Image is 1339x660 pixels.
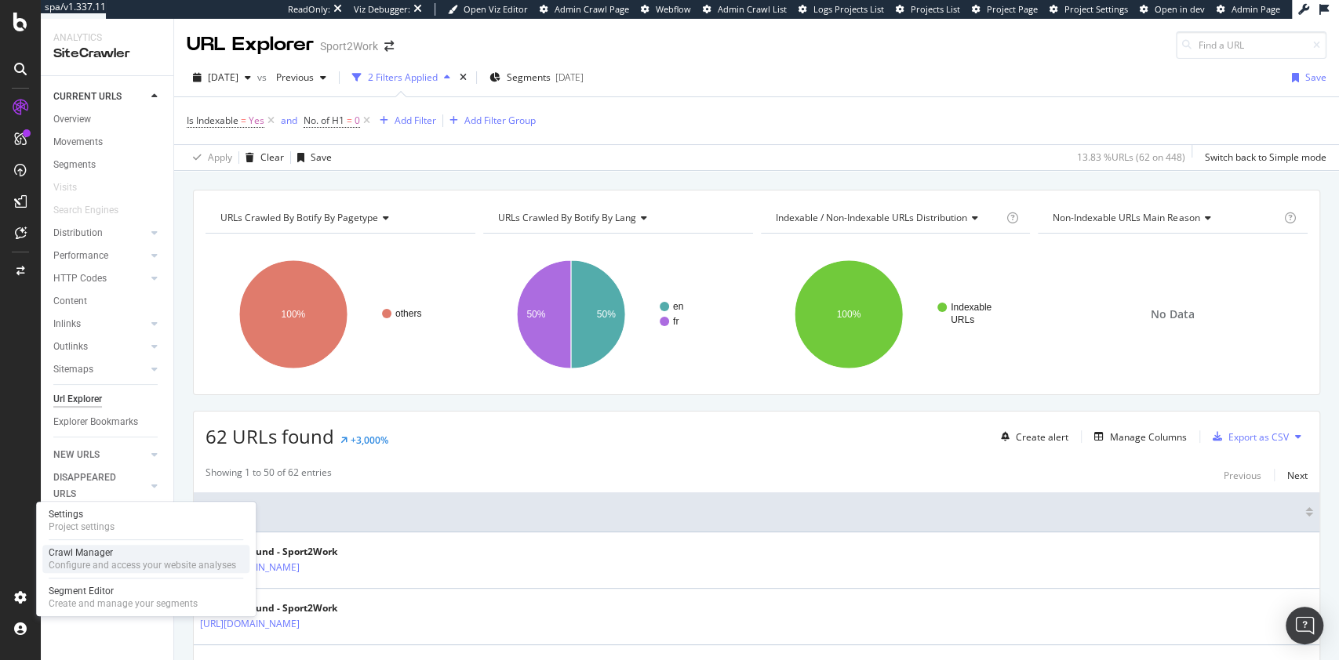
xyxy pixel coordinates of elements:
a: Movements [53,134,162,150]
div: Previous [1224,469,1261,482]
div: Open Intercom Messenger [1286,607,1323,644]
h4: URLs Crawled By Botify By lang [495,205,739,230]
input: Find a URL [1176,31,1326,59]
button: Next [1287,466,1308,484]
button: Export as CSV [1206,424,1289,449]
div: Save [1305,71,1326,84]
button: Clear [239,145,284,170]
text: 100% [282,309,306,320]
a: Webflow [641,3,691,16]
span: No. of H1 [304,114,344,127]
div: URL Explorer [187,31,314,58]
button: 2 Filters Applied [346,65,457,90]
h4: URLs Crawled By Botify By pagetype [217,205,461,230]
a: Inlinks [53,316,147,332]
span: Logs Projects List [813,3,884,15]
div: Analytics [53,31,161,45]
a: Admin Page [1217,3,1280,16]
a: Logs Projects List [799,3,884,16]
span: 62 URLs found [206,423,334,449]
div: times [457,70,470,85]
button: [DATE] [187,65,257,90]
a: Segment EditorCreate and manage your segments [42,583,249,611]
a: Segments [53,157,162,173]
a: [URL][DOMAIN_NAME] [200,616,300,632]
div: Page Not Found - Sport2Work [200,601,351,615]
span: Segments [507,71,551,84]
span: Admin Crawl List [718,3,787,15]
span: URLs Crawled By Botify By pagetype [220,211,378,224]
div: HTTP Codes [53,270,107,287]
text: en [673,301,683,312]
a: Url Explorer [53,391,162,408]
h4: Non-Indexable URLs Main Reason [1050,205,1281,230]
div: A chart. [206,246,471,383]
a: Project Settings [1050,3,1128,16]
div: and [281,114,297,127]
div: Add Filter [395,114,436,127]
div: NEW URLS [53,447,100,463]
div: Crawl Manager [49,546,236,559]
button: Previous [270,65,333,90]
h4: Indexable / Non-Indexable URLs Distribution [773,205,1004,230]
div: Search Engines [53,202,118,219]
span: vs [257,71,270,84]
div: Sitemaps [53,361,93,378]
a: Explorer Bookmarks [53,414,162,430]
a: Admin Crawl Page [540,3,629,16]
div: Clear [260,150,284,164]
text: fr [673,316,679,327]
svg: A chart. [761,246,1027,383]
span: Webflow [656,3,691,15]
div: Outlinks [53,339,88,355]
span: Is Indexable [187,114,238,127]
a: Project Page [972,3,1038,16]
a: Search Engines [53,202,134,219]
a: Performance [53,248,147,264]
a: Outlinks [53,339,147,355]
div: CURRENT URLS [53,89,122,105]
span: Projects List [911,3,960,15]
div: SiteCrawler [53,45,161,63]
div: A chart. [483,246,749,383]
div: [DATE] [555,71,584,84]
a: Open in dev [1140,3,1205,16]
span: = [241,114,246,127]
div: 13.83 % URLs ( 62 on 448 ) [1077,150,1185,164]
button: Add Filter Group [443,111,536,130]
button: Save [1286,65,1326,90]
span: Previous [270,71,314,84]
div: Next [1287,469,1308,482]
div: Configure and access your website analyses [49,559,236,571]
div: Explorer Bookmarks [53,414,138,430]
span: Open in dev [1155,3,1205,15]
text: others [395,308,421,319]
span: Admin Page [1232,3,1280,15]
div: arrow-right-arrow-left [384,41,394,52]
div: Page Not Found - Sport2Work [200,545,351,559]
button: Apply [187,145,232,170]
div: Segments [53,157,96,173]
span: Indexable / Non-Indexable URLs distribution [776,211,967,224]
span: Non-Indexable URLs Main Reason [1053,211,1199,224]
div: Visits [53,180,77,196]
div: Movements [53,134,103,150]
button: Save [291,145,332,170]
a: Crawl ManagerConfigure and access your website analyses [42,545,249,573]
text: 50% [526,309,545,320]
span: Project Page [987,3,1038,15]
a: Overview [53,111,162,128]
span: 2025 Sep. 3rd [208,71,238,84]
div: DISAPPEARED URLS [53,470,133,502]
span: Open Viz Editor [464,3,528,15]
a: Open Viz Editor [448,3,528,16]
text: 100% [836,309,861,320]
text: Indexable [951,302,992,313]
div: Content [53,293,87,310]
div: Showing 1 to 50 of 62 entries [206,466,332,484]
a: Content [53,293,162,310]
div: 2 Filters Applied [368,71,438,84]
button: Manage Columns [1088,427,1187,446]
span: 0 [355,110,360,132]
